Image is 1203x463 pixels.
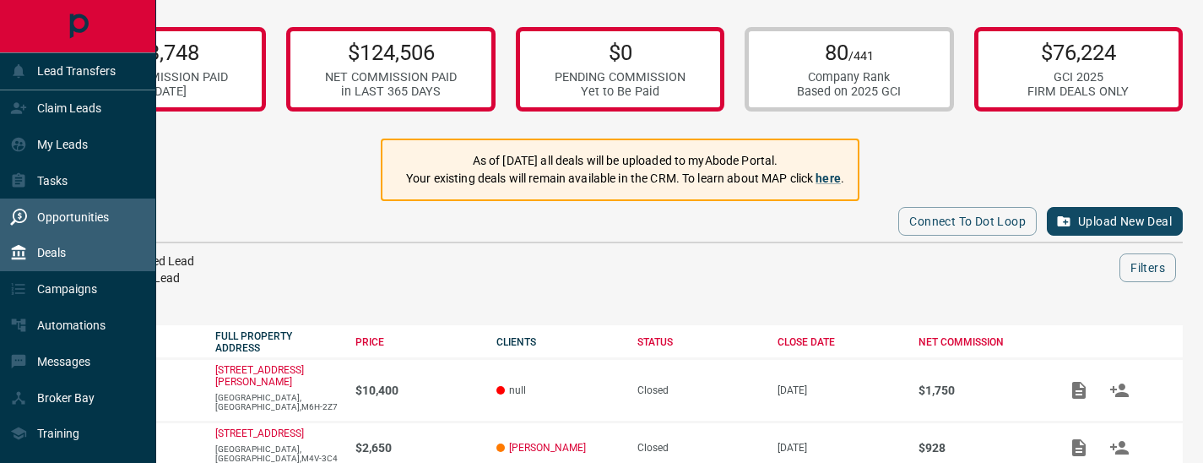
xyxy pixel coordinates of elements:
[1119,253,1176,282] button: Filters
[96,84,228,99] div: in [DATE]
[637,442,761,454] div: Closed
[1099,441,1140,453] span: Match Clients
[919,384,1043,397] p: $1,750
[919,441,1043,455] p: $928
[778,384,902,396] p: [DATE]
[355,384,480,397] p: $10,400
[797,40,901,65] p: 80
[96,70,228,84] div: NET COMMISSION PAID
[797,84,901,99] div: Based on 2025 GCI
[496,336,620,348] div: CLIENTS
[1059,384,1099,395] span: Add / View Documents
[496,384,620,396] p: null
[355,441,480,455] p: $2,650
[797,70,901,84] div: Company Rank
[778,336,902,348] div: CLOSE DATE
[555,40,685,65] p: $0
[1059,441,1099,453] span: Add / View Documents
[1099,384,1140,395] span: Match Clients
[848,49,874,63] span: /441
[406,152,844,170] p: As of [DATE] all deals will be uploaded to myAbode Portal.
[555,70,685,84] div: PENDING COMMISSION
[215,364,304,388] a: [STREET_ADDRESS][PERSON_NAME]
[1027,40,1129,65] p: $76,224
[816,172,841,185] a: here
[215,393,339,411] p: [GEOGRAPHIC_DATA],[GEOGRAPHIC_DATA],M6H-2Z7
[1027,84,1129,99] div: FIRM DEALS ONLY
[406,170,844,188] p: Your existing deals will remain available in the CRM. To learn about MAP click .
[637,384,761,396] div: Closed
[325,70,457,84] div: NET COMMISSION PAID
[215,428,304,439] a: [STREET_ADDRESS]
[555,84,685,99] div: Yet to Be Paid
[919,336,1043,348] div: NET COMMISSION
[898,207,1037,236] button: Connect to Dot Loop
[96,40,228,65] p: $53,748
[325,40,457,65] p: $124,506
[778,442,902,454] p: [DATE]
[215,444,339,463] p: [GEOGRAPHIC_DATA],[GEOGRAPHIC_DATA],M4V-3C4
[325,84,457,99] div: in LAST 365 DAYS
[637,336,761,348] div: STATUS
[215,330,339,354] div: FULL PROPERTY ADDRESS
[355,336,480,348] div: PRICE
[1027,70,1129,84] div: GCI 2025
[1047,207,1183,236] button: Upload New Deal
[509,442,586,454] a: [PERSON_NAME]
